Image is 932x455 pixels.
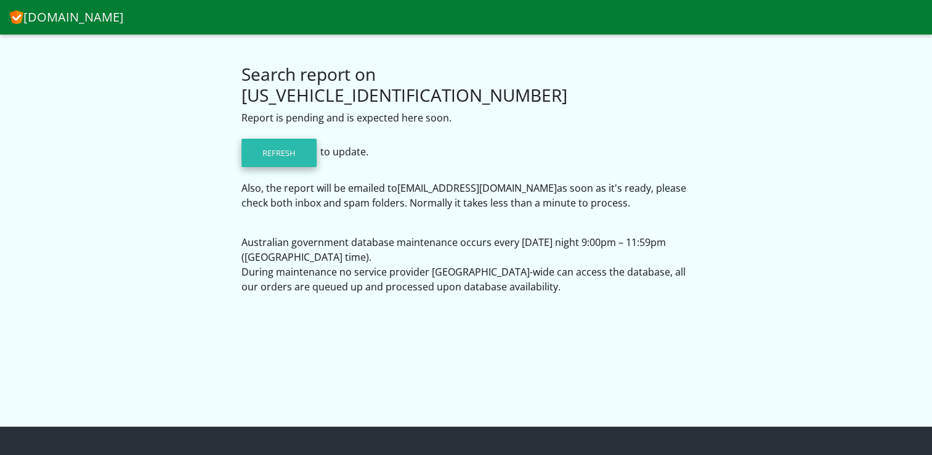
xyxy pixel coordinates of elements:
[10,8,23,24] img: CheckVIN.com.au logo
[10,5,124,30] a: [DOMAIN_NAME]
[241,235,691,294] p: Australian government database maintenance occurs every [DATE] night 9:00pm – 11:59pm ([GEOGRAPHI...
[241,135,691,171] p: to update.
[241,181,691,210] p: Also, the report will be emailed to [EMAIL_ADDRESS][DOMAIN_NAME] as soon as it's ready, please ch...
[241,110,691,125] p: Report is pending and is expected here soon.
[241,64,691,105] h3: Search report on [US_VEHICLE_IDENTIFICATION_NUMBER]
[241,139,317,167] a: Refresh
